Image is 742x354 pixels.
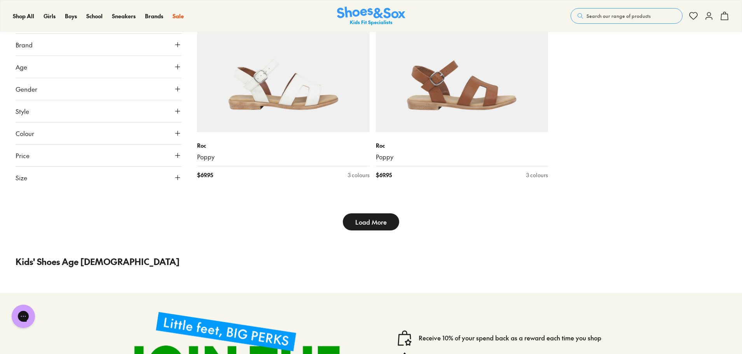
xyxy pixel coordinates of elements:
[197,153,369,161] a: Poppy
[376,171,392,179] span: $ 69.95
[16,106,29,116] span: Style
[526,171,548,179] div: 3 colours
[65,12,77,20] a: Boys
[16,255,726,268] p: Kids' Shoes Age [DEMOGRAPHIC_DATA]
[44,12,56,20] a: Girls
[173,12,184,20] a: Sale
[16,34,182,56] button: Brand
[8,302,39,331] iframe: Gorgias live chat messenger
[16,78,182,100] button: Gender
[112,12,136,20] a: Sneakers
[16,100,182,122] button: Style
[343,213,399,230] button: Load More
[16,129,34,138] span: Colour
[587,12,651,19] span: Search our range of products
[16,56,182,78] button: Age
[16,62,27,71] span: Age
[16,84,37,94] span: Gender
[337,7,405,26] a: Shoes & Sox
[197,141,369,150] p: Roc
[16,122,182,144] button: Colour
[419,334,601,342] a: Receive 10% of your spend back as a reward each time you shop
[197,171,213,179] span: $ 69.95
[16,167,182,188] button: Size
[86,12,103,20] a: School
[376,153,548,161] a: Poppy
[355,217,387,227] span: Load More
[16,40,33,49] span: Brand
[571,8,683,24] button: Search our range of products
[376,141,548,150] p: Roc
[337,7,405,26] img: SNS_Logo_Responsive.svg
[348,171,370,179] div: 3 colours
[145,12,163,20] a: Brands
[397,330,412,346] img: vector1.svg
[16,173,27,182] span: Size
[13,12,34,20] a: Shop All
[16,151,30,160] span: Price
[16,145,182,166] button: Price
